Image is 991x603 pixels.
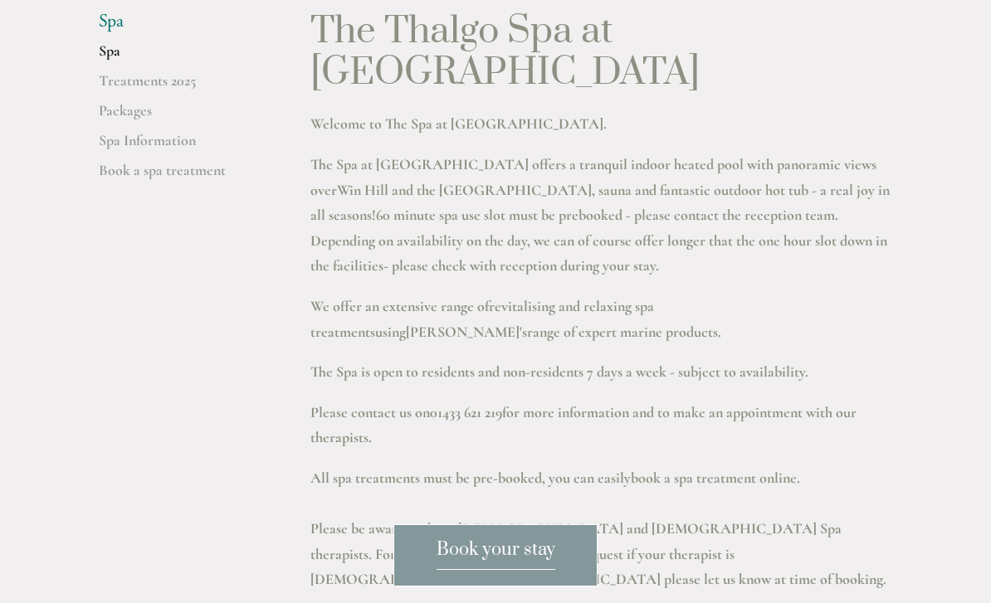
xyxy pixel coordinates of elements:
a: Win Hill and the [GEOGRAPHIC_DATA] [337,181,592,199]
strong: The Spa is open to residents and non-residents 7 days a week - subject to availability. [310,362,808,381]
a: Packages [99,101,257,131]
a: Book your stay [393,524,598,586]
p: Please contact us on for more information and to make an appointment with our therapists. [310,400,892,450]
a: Spa Information [99,131,257,161]
strong: using [375,323,406,341]
a: Treatments 2025 [99,71,257,101]
a: 01433 621 219 [430,403,502,421]
a: Spa [99,41,257,71]
p: 60 minute spa use slot must be prebooked - please contact the reception team. Depending on availa... [310,152,892,279]
strong: , sauna and fantastic outdoor hot tub - a real joy in all seasons! [310,181,893,225]
a: revitalising and relaxing spa treatments [310,297,657,341]
strong: We offer an extensive range of [310,297,489,315]
a: book a spa treatment online [631,469,797,487]
strong: range of expert marine products. [527,323,721,341]
a: Book a spa treatment [99,161,257,191]
h1: The Thalgo Spa at [GEOGRAPHIC_DATA] [310,11,892,95]
p: All spa treatments must be pre-booked, you can easily . [310,465,892,592]
a: [PERSON_NAME]'s [406,323,527,341]
strong: Welcome to The Spa at [GEOGRAPHIC_DATA]. [310,114,607,133]
strong: The Spa at [GEOGRAPHIC_DATA] offers a tranquil indoor heated pool with panoramic views over [310,155,880,199]
span: Book your stay [437,538,555,570]
strong: Please be aware we have [DEMOGRAPHIC_DATA] and [DEMOGRAPHIC_DATA] Spa therapists. For any reason ... [310,519,886,588]
li: Spa [99,11,257,32]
